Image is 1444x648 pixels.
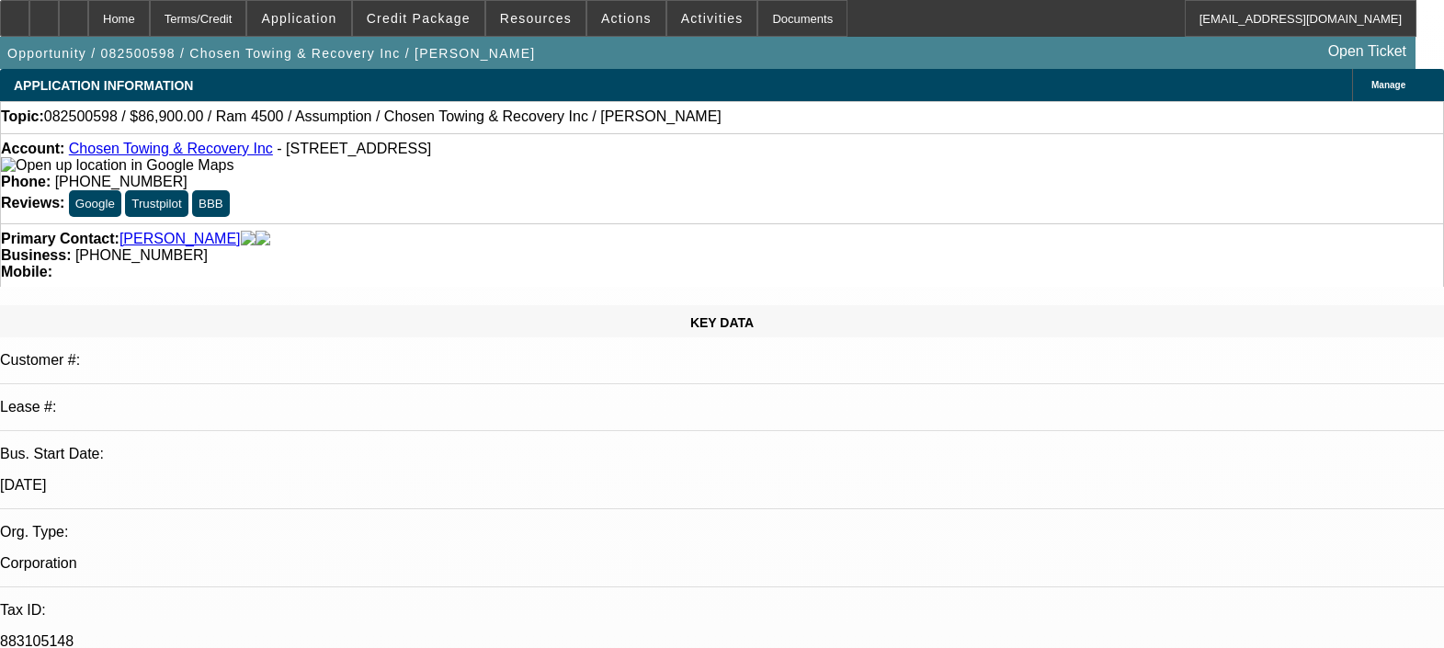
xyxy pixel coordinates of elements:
[690,315,754,330] span: KEY DATA
[1,157,233,174] img: Open up location in Google Maps
[353,1,484,36] button: Credit Package
[681,11,744,26] span: Activities
[1,247,71,263] strong: Business:
[601,11,652,26] span: Actions
[1,174,51,189] strong: Phone:
[1,157,233,173] a: View Google Maps
[7,46,535,61] span: Opportunity / 082500598 / Chosen Towing & Recovery Inc / [PERSON_NAME]
[247,1,350,36] button: Application
[1,108,44,125] strong: Topic:
[69,141,273,156] a: Chosen Towing & Recovery Inc
[69,190,121,217] button: Google
[1,231,119,247] strong: Primary Contact:
[1,141,64,156] strong: Account:
[192,190,230,217] button: BBB
[75,247,208,263] span: [PHONE_NUMBER]
[367,11,471,26] span: Credit Package
[125,190,188,217] button: Trustpilot
[500,11,572,26] span: Resources
[14,78,193,93] span: APPLICATION INFORMATION
[119,231,241,247] a: [PERSON_NAME]
[587,1,665,36] button: Actions
[241,231,256,247] img: facebook-icon.png
[1,264,52,279] strong: Mobile:
[1,195,64,210] strong: Reviews:
[277,141,431,156] span: - [STREET_ADDRESS]
[1321,36,1414,67] a: Open Ticket
[256,231,270,247] img: linkedin-icon.png
[55,174,188,189] span: [PHONE_NUMBER]
[1371,80,1405,90] span: Manage
[44,108,722,125] span: 082500598 / $86,900.00 / Ram 4500 / Assumption / Chosen Towing & Recovery Inc / [PERSON_NAME]
[486,1,586,36] button: Resources
[261,11,336,26] span: Application
[667,1,757,36] button: Activities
